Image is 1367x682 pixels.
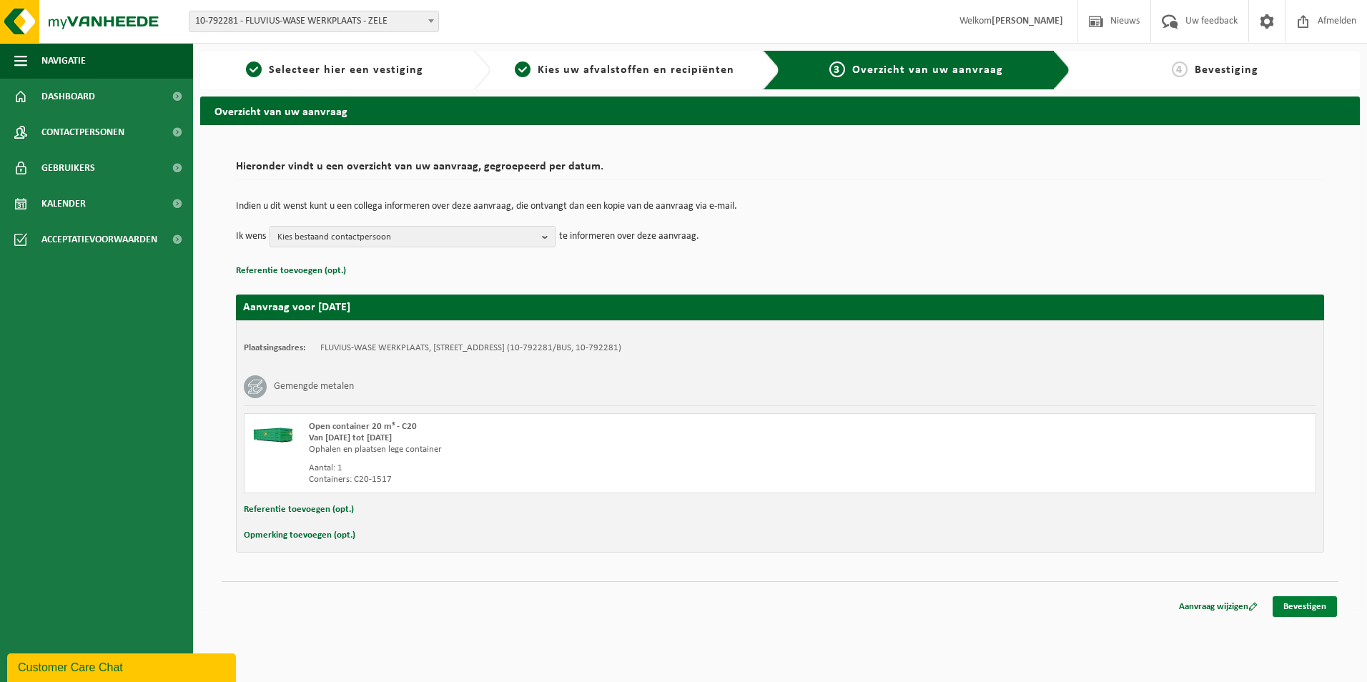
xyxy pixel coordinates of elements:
strong: Plaatsingsadres: [244,343,306,352]
h3: Gemengde metalen [274,375,354,398]
a: 1Selecteer hier een vestiging [207,61,462,79]
h2: Overzicht van uw aanvraag [200,97,1360,124]
button: Referentie toevoegen (opt.) [236,262,346,280]
span: Navigatie [41,43,86,79]
span: 10-792281 - FLUVIUS-WASE WERKPLAATS - ZELE [189,11,438,31]
button: Referentie toevoegen (opt.) [244,500,354,519]
a: 2Kies uw afvalstoffen en recipiënten [498,61,752,79]
span: 2 [515,61,530,77]
div: Containers: C20-1517 [309,474,837,485]
span: 4 [1172,61,1188,77]
button: Kies bestaand contactpersoon [270,226,556,247]
span: 3 [829,61,845,77]
span: Kies bestaand contactpersoon [277,227,536,248]
div: Ophalen en plaatsen lege container [309,444,837,455]
a: Aanvraag wijzigen [1168,596,1268,617]
span: Bevestiging [1195,64,1258,76]
strong: [PERSON_NAME] [992,16,1063,26]
span: Kalender [41,186,86,222]
p: Indien u dit wenst kunt u een collega informeren over deze aanvraag, die ontvangt dan een kopie v... [236,202,1324,212]
span: Acceptatievoorwaarden [41,222,157,257]
span: Kies uw afvalstoffen en recipiënten [538,64,734,76]
span: 1 [246,61,262,77]
h2: Hieronder vindt u een overzicht van uw aanvraag, gegroepeerd per datum. [236,161,1324,180]
span: Overzicht van uw aanvraag [852,64,1003,76]
span: Dashboard [41,79,95,114]
p: te informeren over deze aanvraag. [559,226,699,247]
span: Selecteer hier een vestiging [269,64,423,76]
div: Aantal: 1 [309,463,837,474]
img: HK-XC-20-GN-00.png [252,421,295,443]
td: FLUVIUS-WASE WERKPLAATS, [STREET_ADDRESS] (10-792281/BUS, 10-792281) [320,342,621,354]
strong: Aanvraag voor [DATE] [243,302,350,313]
p: Ik wens [236,226,266,247]
span: Open container 20 m³ - C20 [309,422,417,431]
a: Bevestigen [1273,596,1337,617]
iframe: chat widget [7,651,239,682]
span: Gebruikers [41,150,95,186]
strong: Van [DATE] tot [DATE] [309,433,392,443]
span: 10-792281 - FLUVIUS-WASE WERKPLAATS - ZELE [189,11,439,32]
button: Opmerking toevoegen (opt.) [244,526,355,545]
span: Contactpersonen [41,114,124,150]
